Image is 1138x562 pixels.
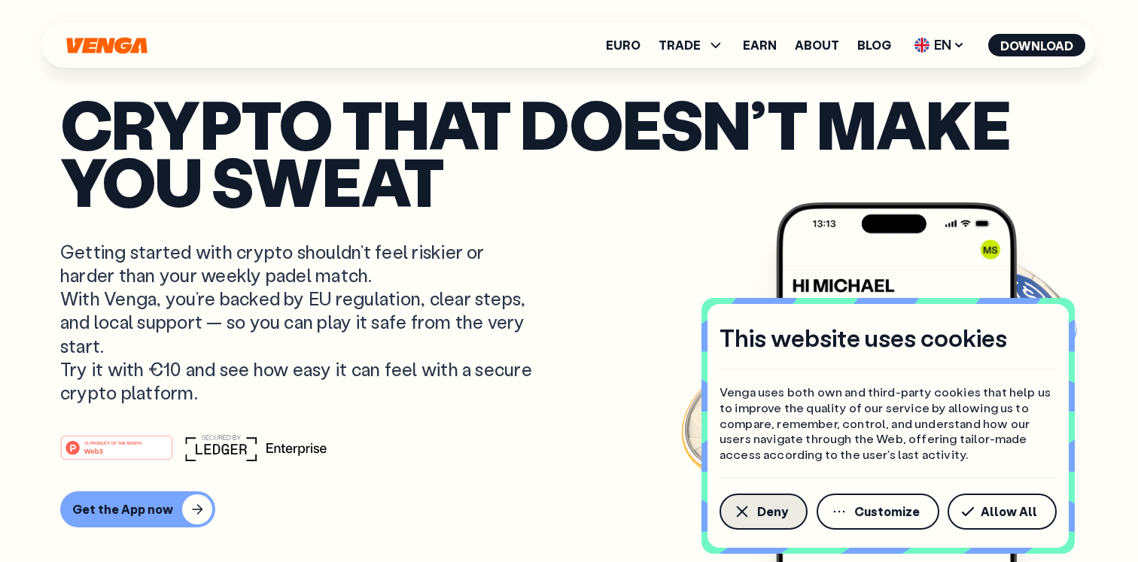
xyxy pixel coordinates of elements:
button: Get the App now [60,491,215,527]
tspan: #1 PRODUCT OF THE MONTH [84,441,141,445]
span: Deny [757,506,788,518]
span: EN [909,33,970,57]
a: #1 PRODUCT OF THE MONTHWeb3 [60,444,173,463]
a: Earn [743,39,777,51]
a: Euro [606,39,641,51]
span: Allow All [981,506,1037,518]
p: Crypto that doesn’t make you sweat [60,95,1078,210]
img: flag-uk [914,38,930,53]
tspan: Web3 [84,447,103,455]
svg: Home [65,37,149,54]
button: Allow All [948,494,1057,530]
a: About [795,39,839,51]
span: TRADE [659,39,701,51]
button: Download [988,34,1085,56]
p: Venga uses both own and third-party cookies that help us to improve the quality of our service by... [720,384,1057,463]
span: TRADE [659,36,725,54]
img: USDC coin [972,251,1080,360]
p: Getting started with crypto shouldn’t feel riskier or harder than your weekly padel match. With V... [60,240,536,404]
a: Blog [857,39,891,51]
h4: This website uses cookies [720,322,1007,354]
span: Customize [854,506,920,518]
div: Get the App now [72,502,173,517]
img: Bitcoin [678,353,814,488]
button: Deny [720,494,808,530]
a: Get the App now [60,491,1078,527]
button: Customize [817,494,939,530]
